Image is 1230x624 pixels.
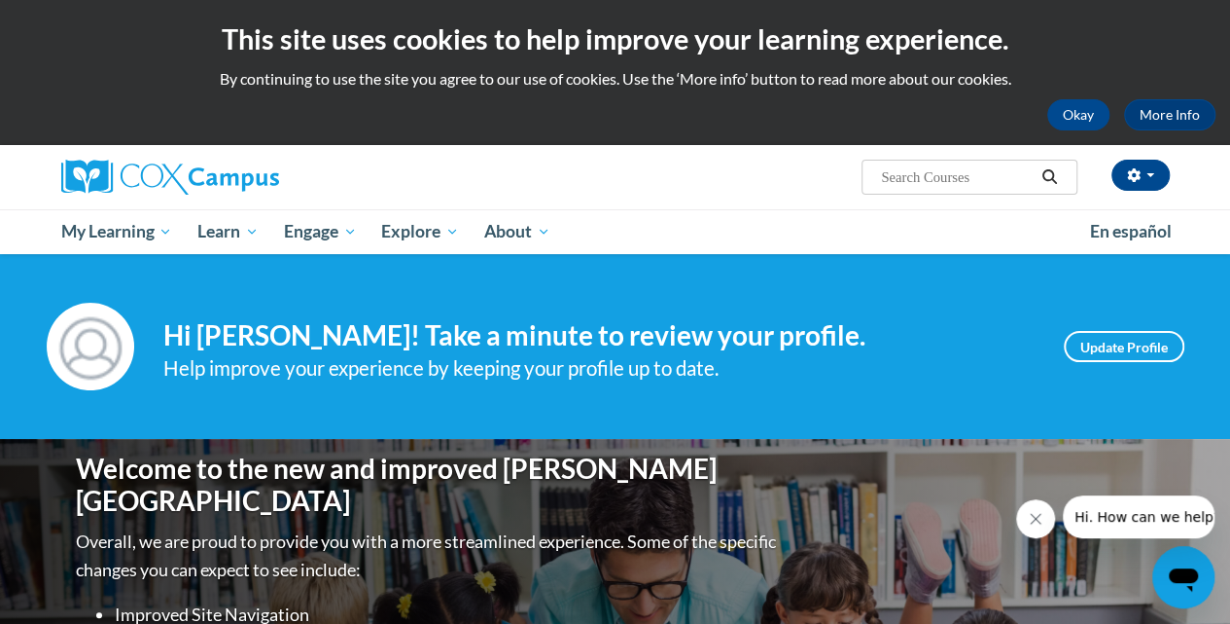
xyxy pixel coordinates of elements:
[1064,331,1184,362] a: Update Profile
[1047,99,1109,130] button: Okay
[369,209,472,254] a: Explore
[1111,160,1170,191] button: Account Settings
[61,160,279,195] img: Cox Campus
[12,14,158,29] span: Hi. How can we help?
[1124,99,1215,130] a: More Info
[76,453,781,518] h1: Welcome to the new and improved [PERSON_NAME][GEOGRAPHIC_DATA]
[879,165,1035,189] input: Search Courses
[197,220,259,243] span: Learn
[1090,221,1172,241] span: En español
[484,220,550,243] span: About
[163,352,1035,385] div: Help improve your experience by keeping your profile up to date.
[185,209,271,254] a: Learn
[163,319,1035,352] h4: Hi [PERSON_NAME]! Take a minute to review your profile.
[76,528,781,584] p: Overall, we are proud to provide you with a more streamlined experience. Some of the specific cha...
[1035,165,1064,189] button: Search
[472,209,563,254] a: About
[284,220,357,243] span: Engage
[1063,496,1214,538] iframe: Message from company
[271,209,369,254] a: Engage
[61,160,411,195] a: Cox Campus
[1152,546,1214,608] iframe: Button to launch messaging window
[47,209,1184,254] div: Main menu
[1077,211,1184,252] a: En español
[49,209,186,254] a: My Learning
[381,220,459,243] span: Explore
[1016,499,1055,538] iframe: Close message
[15,68,1215,90] p: By continuing to use the site you agree to our use of cookies. Use the ‘More info’ button to read...
[60,220,172,243] span: My Learning
[47,303,134,390] img: Profile Image
[15,19,1215,58] h2: This site uses cookies to help improve your learning experience.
